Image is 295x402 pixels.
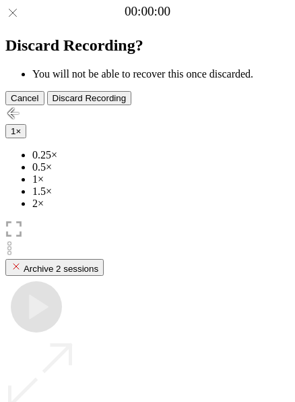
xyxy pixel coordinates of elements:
li: 0.25× [32,149,290,161]
li: 1.5× [32,185,290,198]
span: 1 [11,126,15,136]
h2: Discard Recording? [5,36,290,55]
li: 1× [32,173,290,185]
button: Archive 2 sessions [5,259,104,276]
button: Discard Recording [47,91,132,105]
li: You will not be able to recover this once discarded. [32,68,290,80]
li: 0.5× [32,161,290,173]
a: 00:00:00 [125,4,170,19]
button: 1× [5,124,26,138]
li: 2× [32,198,290,210]
button: Cancel [5,91,44,105]
div: Archive 2 sessions [11,261,98,274]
